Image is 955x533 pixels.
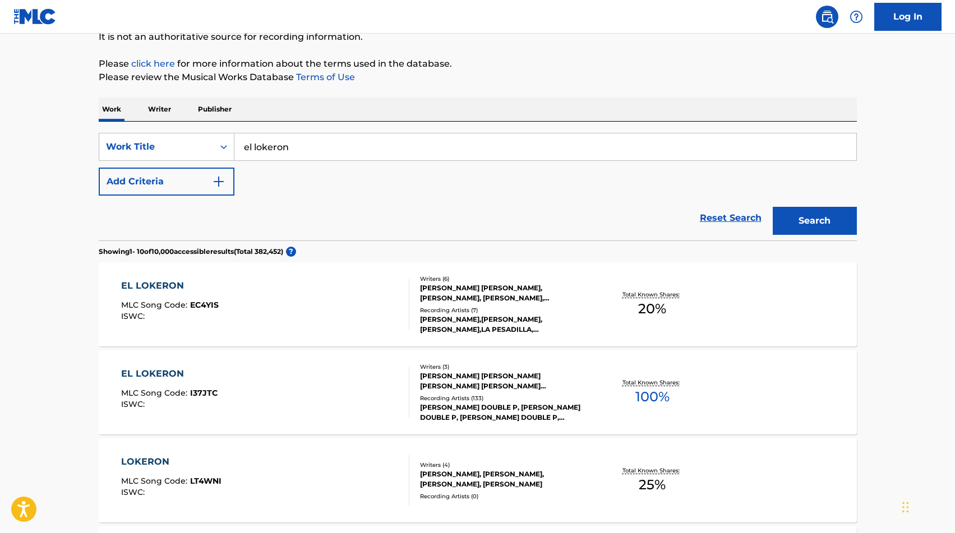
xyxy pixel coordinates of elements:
[850,10,863,24] img: help
[121,300,190,310] span: MLC Song Code :
[99,133,857,240] form: Search Form
[121,399,147,409] span: ISWC :
[99,247,283,257] p: Showing 1 - 10 of 10,000 accessible results (Total 382,452 )
[420,492,589,500] div: Recording Artists ( 0 )
[99,350,857,434] a: EL LOKERONMLC Song Code:I37JTCISWC:Writers (3)[PERSON_NAME] [PERSON_NAME] [PERSON_NAME] [PERSON_N...
[99,57,857,71] p: Please for more information about the terms used in the database.
[99,262,857,346] a: EL LOKERONMLC Song Code:EC4YISISWC:Writers (6)[PERSON_NAME] [PERSON_NAME], [PERSON_NAME], [PERSON...
[99,71,857,84] p: Please review the Musical Works Database
[639,475,666,495] span: 25 %
[99,438,857,522] a: LOKERONMLC Song Code:LT4WNIISWC:Writers (4)[PERSON_NAME], [PERSON_NAME], [PERSON_NAME], [PERSON_N...
[420,275,589,283] div: Writers ( 6 )
[845,6,868,28] div: Help
[190,300,219,310] span: EC4YIS
[106,140,207,154] div: Work Title
[816,6,838,28] a: Public Search
[899,479,955,533] div: Widget de chat
[190,476,222,486] span: LT4WNI
[420,314,589,335] div: [PERSON_NAME],[PERSON_NAME],[PERSON_NAME],LA PESADILLA,[PERSON_NAME],[PERSON_NAME], [PERSON_NAME]...
[773,207,857,235] button: Search
[420,306,589,314] div: Recording Artists ( 7 )
[99,168,234,196] button: Add Criteria
[899,479,955,533] iframe: Chat Widget
[622,378,682,387] p: Total Known Shares:
[874,3,942,31] a: Log In
[420,394,589,402] div: Recording Artists ( 133 )
[190,388,218,398] span: I37JTC
[420,402,589,423] div: [PERSON_NAME] DOUBLE P, [PERSON_NAME] DOUBLE P, [PERSON_NAME] DOUBLE P, [PERSON_NAME] DOUBLE P, [...
[121,455,222,469] div: LOKERON
[121,279,219,293] div: EL LOKERON
[99,98,124,121] p: Work
[286,247,296,257] span: ?
[420,363,589,371] div: Writers ( 3 )
[212,175,225,188] img: 9d2ae6d4665cec9f34b9.svg
[121,311,147,321] span: ISWC :
[420,469,589,489] div: [PERSON_NAME], [PERSON_NAME], [PERSON_NAME], [PERSON_NAME]
[121,388,190,398] span: MLC Song Code :
[121,367,218,381] div: EL LOKERON
[902,490,909,524] div: Arrastrar
[121,487,147,497] span: ISWC :
[635,387,670,407] span: 100 %
[420,283,589,303] div: [PERSON_NAME] [PERSON_NAME], [PERSON_NAME], [PERSON_NAME], [PERSON_NAME], [PERSON_NAME] [PERSON_N...
[638,299,666,319] span: 20 %
[145,98,174,121] p: Writer
[420,371,589,391] div: [PERSON_NAME] [PERSON_NAME] [PERSON_NAME] [PERSON_NAME] [PERSON_NAME]
[121,476,190,486] span: MLC Song Code :
[294,72,355,82] a: Terms of Use
[820,10,834,24] img: search
[131,58,175,69] a: click here
[195,98,235,121] p: Publisher
[99,30,857,44] p: It is not an authoritative source for recording information.
[694,206,767,230] a: Reset Search
[622,290,682,299] p: Total Known Shares:
[420,461,589,469] div: Writers ( 4 )
[13,8,57,25] img: MLC Logo
[622,466,682,475] p: Total Known Shares:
